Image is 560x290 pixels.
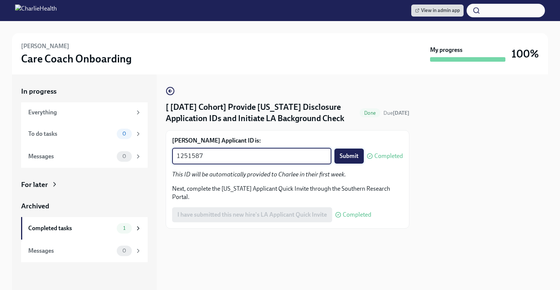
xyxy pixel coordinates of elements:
[21,145,148,168] a: Messages0
[340,152,359,160] span: Submit
[28,247,114,255] div: Messages
[119,225,130,231] span: 1
[383,110,409,116] span: Due
[511,47,539,61] h3: 100%
[411,5,464,17] a: View in admin app
[21,102,148,123] a: Everything
[21,217,148,240] a: Completed tasks1
[172,185,403,201] p: Next, complete the [US_STATE] Applicant Quick Invite through the Southern Research Portal.
[166,102,357,124] h4: [ [DATE] Cohort] Provide [US_STATE] Disclosure Application IDs and Initiate LA Background Check
[177,152,327,161] textarea: 1251587
[343,212,371,218] span: Completed
[15,5,57,17] img: CharlieHealth
[28,130,114,138] div: To do tasks
[21,240,148,262] a: Messages0
[28,224,114,232] div: Completed tasks
[383,109,409,117] span: August 13th, 2025 10:00
[118,248,131,254] span: 0
[172,171,346,178] em: This ID will be automatically provided to Charlee in their first week.
[21,42,69,50] h6: [PERSON_NAME]
[374,153,403,159] span: Completed
[21,201,148,211] a: Archived
[415,7,460,14] span: View in admin app
[21,180,148,190] a: For later
[21,123,148,145] a: To do tasks0
[334,149,364,164] button: Submit
[21,87,148,96] a: In progress
[21,52,132,65] h3: Care Coach Onboarding
[360,110,380,116] span: Done
[430,46,462,54] strong: My progress
[118,131,131,137] span: 0
[393,110,409,116] strong: [DATE]
[21,180,48,190] div: For later
[28,108,132,117] div: Everything
[28,152,114,161] div: Messages
[172,137,403,145] label: [PERSON_NAME] Applicant ID is:
[118,153,131,159] span: 0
